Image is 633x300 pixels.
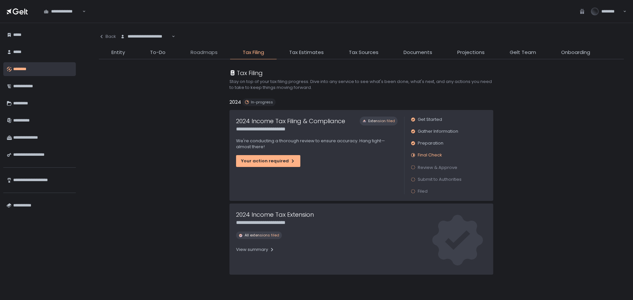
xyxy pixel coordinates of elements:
[418,140,443,146] span: Preparation
[368,119,395,123] span: Extension filed
[99,30,116,43] button: Back
[349,49,378,56] span: Tax Sources
[40,5,86,18] div: Search for option
[116,30,175,43] div: Search for option
[236,247,275,253] div: View summary
[251,100,273,105] span: In-progress
[418,128,458,134] span: Gather Information
[236,117,345,125] h1: 2024 Income Tax Filing & Compliance
[236,138,398,150] p: We're conducting a thorough review to ensure accuracy. Hang tight—almost there!
[191,49,218,56] span: Roadmaps
[229,98,241,106] h2: 2024
[418,117,442,123] span: Get Started
[229,79,493,91] h2: Stay on top of your tax filing progress. Dive into any service to see what's been done, what's ne...
[111,49,125,56] span: Entity
[243,49,264,56] span: Tax Filing
[150,49,166,56] span: To-Do
[418,188,428,194] span: Filed
[404,49,432,56] span: Documents
[561,49,590,56] span: Onboarding
[289,49,324,56] span: Tax Estimates
[236,244,275,255] button: View summary
[418,164,457,171] span: Review & Approve
[236,155,300,167] button: Your action required
[418,177,462,182] span: Submit to Authorities
[510,49,536,56] span: Gelt Team
[81,8,82,15] input: Search for option
[241,158,295,164] div: Your action required
[457,49,485,56] span: Projections
[99,34,116,40] div: Back
[245,233,279,238] span: All extensions filed
[229,68,263,77] div: Tax Filing
[418,152,442,158] span: Final Check
[236,210,314,219] h1: 2024 Income Tax Extension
